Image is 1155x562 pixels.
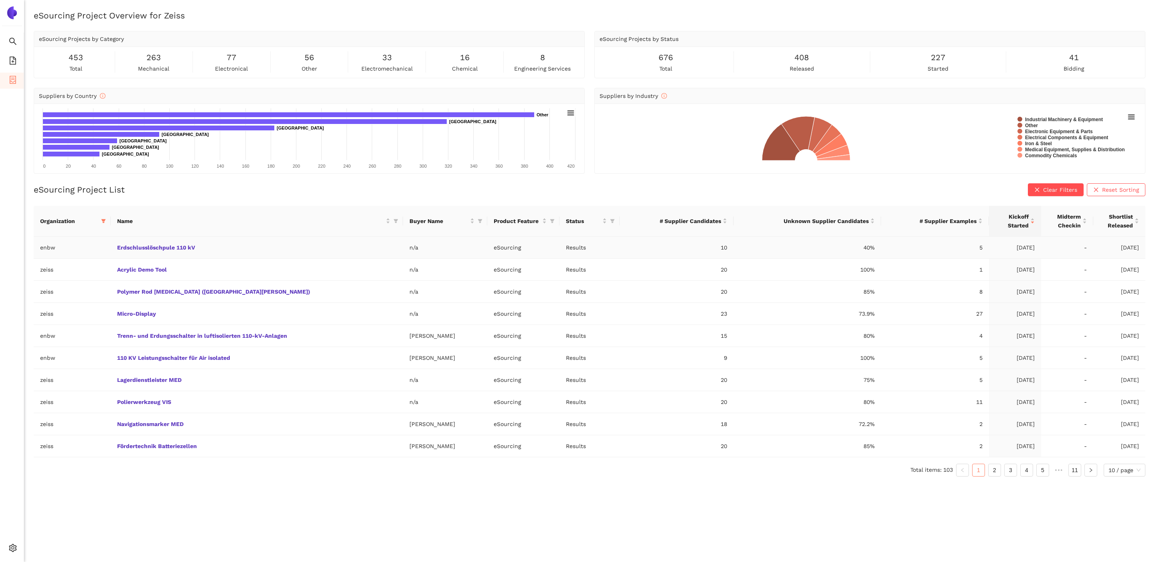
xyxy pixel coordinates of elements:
td: 18 [620,413,734,435]
td: 1 [881,259,989,281]
text: [GEOGRAPHIC_DATA] [162,132,209,137]
li: Next 5 Pages [1052,464,1065,477]
span: filter [548,215,556,227]
span: Organization [40,217,98,225]
th: this column's title is Buyer Name,this column is sortable [403,206,487,237]
td: eSourcing [487,347,559,369]
td: [PERSON_NAME] [403,413,487,435]
td: 80% [734,325,881,347]
li: 4 [1020,464,1033,477]
span: Midterm Checkin [1048,212,1081,230]
td: [DATE] [1093,303,1145,325]
td: [DATE] [1093,391,1145,413]
td: 9 [620,347,734,369]
span: ••• [1052,464,1065,477]
td: Results [559,369,620,391]
span: bidding [1064,64,1084,73]
td: n/a [403,259,487,281]
span: Status [566,217,601,225]
text: 180 [267,164,275,168]
li: 11 [1068,464,1081,477]
td: - [1041,391,1093,413]
span: 408 [794,51,809,64]
span: # Supplier Candidates [626,217,721,225]
span: 676 [659,51,673,64]
li: 3 [1004,464,1017,477]
td: Results [559,303,620,325]
td: zeiss [34,281,111,303]
text: 380 [521,164,528,168]
td: n/a [403,237,487,259]
td: 10 [620,237,734,259]
td: 15 [620,325,734,347]
text: Electronic Equipment & Parts [1025,129,1093,134]
td: n/a [403,303,487,325]
td: Results [559,435,620,457]
th: this column's title is Unknown Supplier Candidates,this column is sortable [734,206,881,237]
a: 2 [989,464,1001,476]
button: left [956,464,969,477]
td: Results [559,281,620,303]
img: Logo [6,6,18,19]
span: total [659,64,672,73]
text: 140 [217,164,224,168]
td: - [1041,237,1093,259]
span: 10 / page [1108,464,1141,476]
text: 0 [43,164,45,168]
td: 72.2% [734,413,881,435]
td: [PERSON_NAME] [403,347,487,369]
span: other [302,64,317,73]
span: container [9,73,17,89]
td: 100% [734,259,881,281]
text: 220 [318,164,325,168]
span: filter [608,215,616,227]
li: 2 [988,464,1001,477]
td: 73.9% [734,303,881,325]
span: filter [550,219,555,223]
span: filter [610,219,615,223]
span: mechanical [138,64,169,73]
td: 4 [881,325,989,347]
td: 20 [620,369,734,391]
span: info-circle [661,93,667,99]
text: Medical Equipment, Supplies & Distribution [1025,147,1125,152]
td: eSourcing [487,237,559,259]
span: filter [99,215,107,227]
td: - [1041,347,1093,369]
td: Results [559,237,620,259]
th: this column's title is Status,this column is sortable [559,206,620,237]
span: right [1088,468,1093,473]
td: zeiss [34,413,111,435]
td: 20 [620,259,734,281]
span: 263 [146,51,161,64]
td: [DATE] [1093,237,1145,259]
span: filter [478,219,482,223]
text: 320 [445,164,452,168]
td: 5 [881,237,989,259]
span: filter [101,219,106,223]
td: 100% [734,347,881,369]
td: 2 [881,413,989,435]
text: 240 [343,164,351,168]
td: 2 [881,435,989,457]
a: 1 [973,464,985,476]
span: 453 [69,51,83,64]
span: info-circle [100,93,105,99]
th: this column's title is Name,this column is sortable [111,206,403,237]
span: Reset Sorting [1102,185,1139,194]
td: enbw [34,237,111,259]
span: filter [392,215,400,227]
text: 300 [419,164,427,168]
text: 260 [369,164,376,168]
li: 1 [972,464,985,477]
span: 56 [304,51,314,64]
td: [PERSON_NAME] [403,435,487,457]
th: this column's title is Shortlist Released,this column is sortable [1093,206,1145,237]
span: released [790,64,814,73]
h2: eSourcing Project List [34,184,125,195]
li: Next Page [1084,464,1097,477]
span: close [1034,187,1040,193]
span: started [928,64,948,73]
div: Page Size [1104,464,1145,477]
text: Other [537,112,549,117]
